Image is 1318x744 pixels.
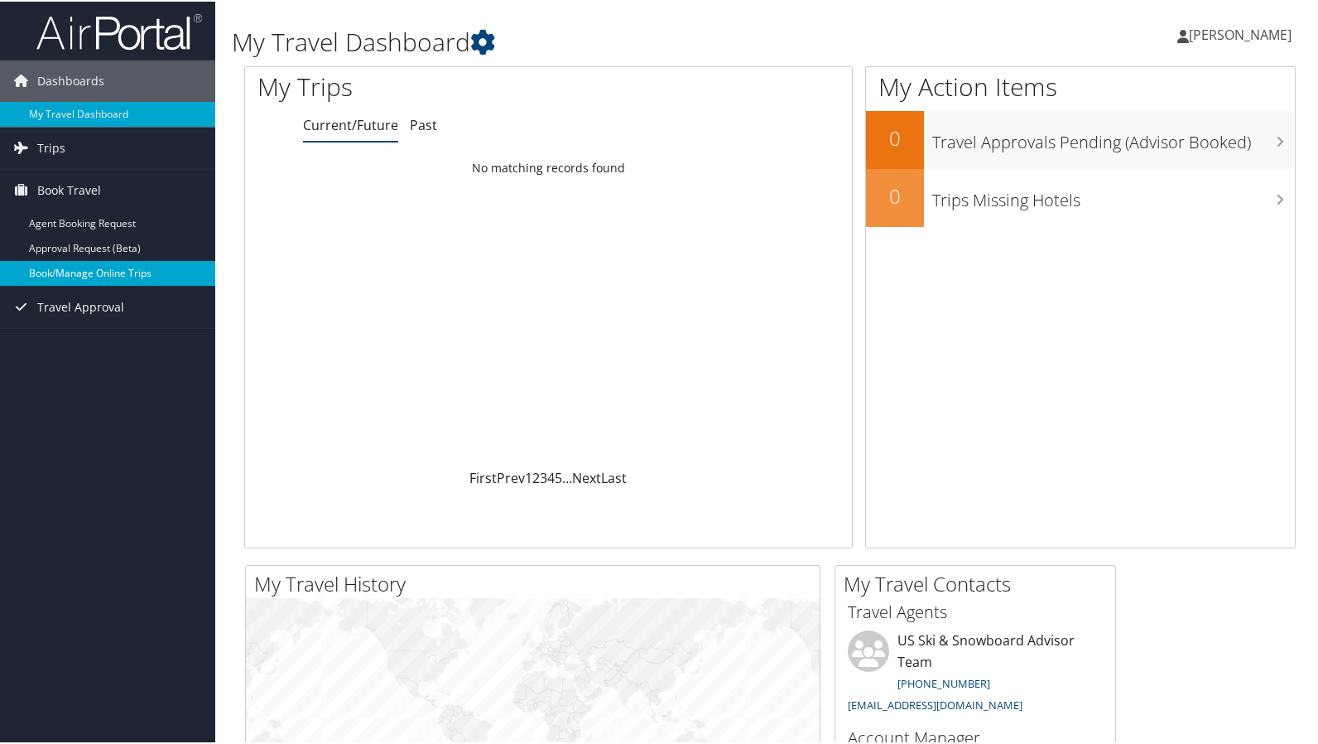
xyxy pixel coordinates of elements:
span: Book Travel [37,168,101,210]
a: [EMAIL_ADDRESS][DOMAIN_NAME] [848,696,1022,711]
a: Last [601,467,627,486]
span: [PERSON_NAME] [1189,24,1292,42]
h1: My Travel Dashboard [232,23,950,58]
td: No matching records found [245,152,852,181]
a: Current/Future [303,114,398,133]
span: Trips [37,126,65,167]
span: Travel Approval [37,285,124,326]
a: 5 [555,467,562,486]
h3: Travel Agents [848,599,1103,622]
h2: 0 [866,181,924,209]
h3: Trips Missing Hotels [932,179,1295,210]
a: [PHONE_NUMBER] [897,674,990,689]
h3: Travel Approvals Pending (Advisor Booked) [932,121,1295,152]
a: Next [572,467,601,486]
a: [PERSON_NAME] [1177,8,1308,58]
h1: My Action Items [866,68,1295,103]
h2: My Travel History [254,568,820,597]
span: … [562,467,572,486]
h2: My Travel Contacts [844,568,1115,597]
h2: 0 [866,123,924,151]
a: 0Trips Missing Hotels [866,167,1295,225]
span: Dashboards [37,59,104,100]
a: 4 [547,467,555,486]
li: US Ski & Snowboard Advisor Team [839,629,1111,717]
a: Prev [497,467,525,486]
a: 1 [525,467,532,486]
h1: My Trips [257,68,586,103]
img: airportal-logo.png [36,11,202,50]
a: 3 [540,467,547,486]
a: Past [410,114,437,133]
a: 2 [532,467,540,486]
a: First [469,467,497,486]
a: 0Travel Approvals Pending (Advisor Booked) [866,109,1295,167]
